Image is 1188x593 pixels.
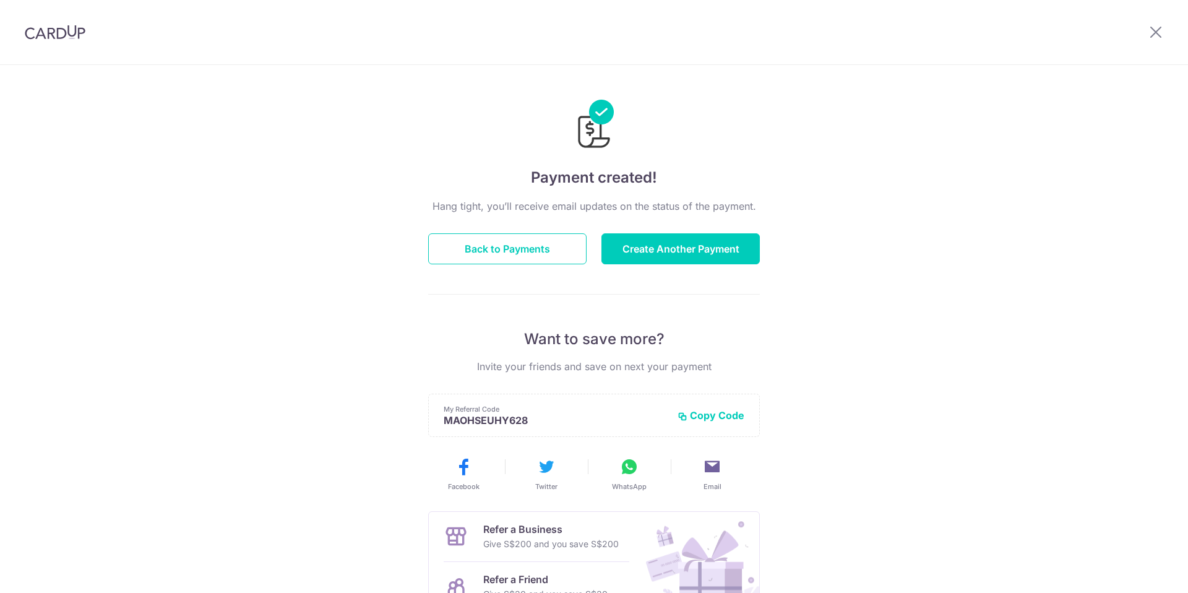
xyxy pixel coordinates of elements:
p: My Referral Code [444,404,668,414]
span: WhatsApp [612,482,647,491]
button: Facebook [427,457,500,491]
button: Create Another Payment [601,233,760,264]
span: Twitter [535,482,557,491]
p: MAOHSEUHY628 [444,414,668,426]
button: WhatsApp [593,457,666,491]
h4: Payment created! [428,167,760,189]
span: Email [704,482,721,491]
p: Hang tight, you’ll receive email updates on the status of the payment. [428,199,760,214]
p: Invite your friends and save on next your payment [428,359,760,374]
span: Facebook [448,482,480,491]
p: Refer a Friend [483,572,608,587]
p: Refer a Business [483,522,619,537]
img: Payments [574,100,614,152]
button: Twitter [510,457,583,491]
img: CardUp [25,25,85,40]
button: Email [676,457,749,491]
p: Want to save more? [428,329,760,349]
button: Copy Code [678,409,744,422]
p: Give S$200 and you save S$200 [483,537,619,552]
button: Back to Payments [428,233,587,264]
